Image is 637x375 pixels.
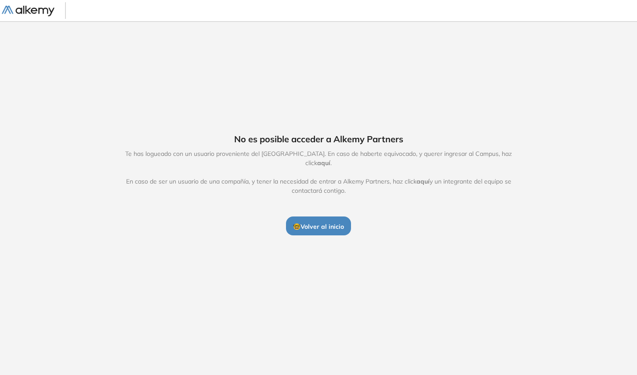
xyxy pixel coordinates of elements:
span: aquí [317,159,330,167]
span: Te has logueado con un usuario proveniente del [GEOGRAPHIC_DATA]. En caso de haberte equivocado, ... [116,149,521,195]
span: No es posible acceder a Alkemy Partners [234,133,403,146]
button: 🤓Volver al inicio [286,216,351,235]
span: 🤓 Volver al inicio [293,223,344,231]
img: Logo [2,6,54,17]
span: aquí [416,177,430,185]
